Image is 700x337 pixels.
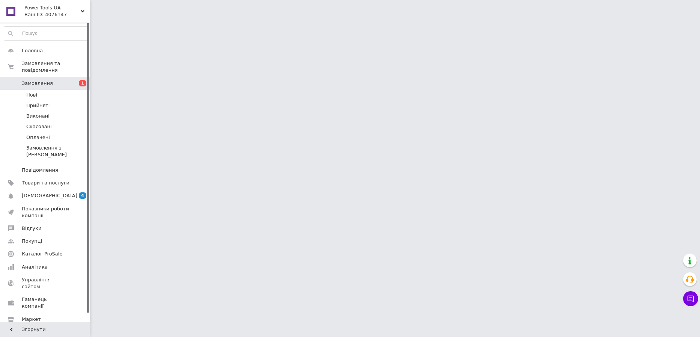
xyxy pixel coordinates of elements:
button: Чат з покупцем [683,291,698,306]
span: Аналітика [22,264,48,271]
span: Замовлення та повідомлення [22,60,90,74]
span: Маркет [22,316,41,323]
span: Управління сайтом [22,277,69,290]
span: Оплачені [26,134,50,141]
span: Гаманець компанії [22,296,69,310]
span: Power-Tools UA [24,5,81,11]
span: Повідомлення [22,167,58,174]
span: Замовлення [22,80,53,87]
span: Відгуки [22,225,41,232]
span: Показники роботи компанії [22,206,69,219]
input: Пошук [4,27,88,40]
span: Виконані [26,113,50,119]
span: [DEMOGRAPHIC_DATA] [22,192,77,199]
span: Замовлення з [PERSON_NAME] [26,145,88,158]
span: Прийняті [26,102,50,109]
span: Головна [22,47,43,54]
span: 1 [79,80,86,86]
span: Скасовані [26,123,52,130]
span: 4 [79,192,86,199]
span: Товари та послуги [22,180,69,186]
span: Нові [26,92,37,98]
div: Ваш ID: 4076147 [24,11,90,18]
span: Каталог ProSale [22,251,62,257]
span: Покупці [22,238,42,245]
